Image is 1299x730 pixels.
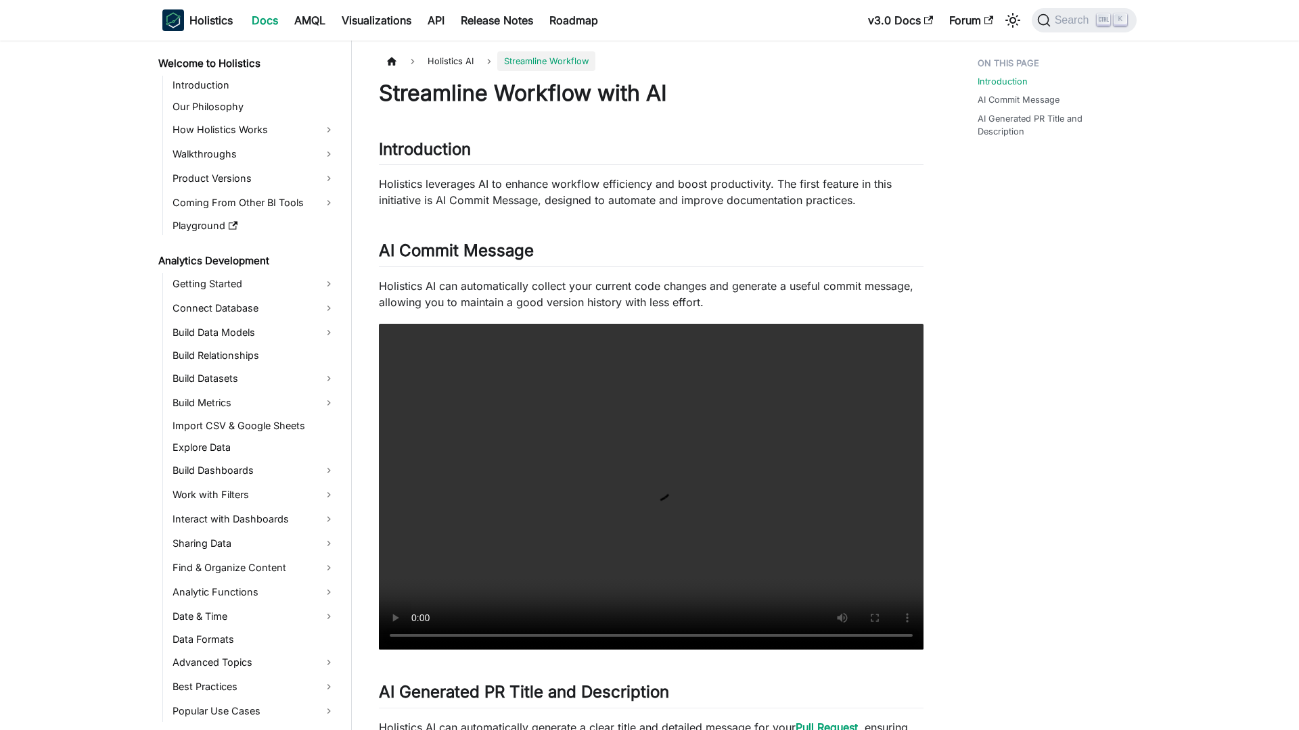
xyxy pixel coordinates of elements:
a: Date & Time [168,606,340,627]
a: Best Practices [168,676,340,698]
a: Advanced Topics [168,652,340,673]
a: Home page [379,51,405,71]
a: Import CSV & Google Sheets [168,416,340,435]
span: Search [1051,14,1097,26]
kbd: K [1114,14,1127,26]
span: Streamline Workflow [497,51,595,71]
a: HolisticsHolistics [162,9,233,31]
a: Data Formats [168,630,340,649]
a: Coming From Other BI Tools [168,192,340,214]
a: Sharing Data [168,533,340,554]
a: Welcome to Holistics [154,54,340,73]
h2: AI Commit Message [379,241,924,266]
a: AI Commit Message [978,93,1059,106]
a: Build Datasets [168,368,340,389]
a: Build Metrics [168,392,340,414]
a: Find & Organize Content [168,557,340,579]
a: Analytic Functions [168,581,340,603]
nav: Docs sidebar [149,41,352,730]
a: Explore Data [168,438,340,457]
a: Walkthroughs [168,143,340,165]
a: Work with Filters [168,484,340,506]
a: Introduction [168,76,340,95]
button: Switch between dark and light mode (currently light mode) [1002,9,1024,31]
a: Getting Started [168,273,340,295]
b: Holistics [189,12,233,28]
a: Playground [168,216,340,235]
p: Holistics leverages AI to enhance workflow efficiency and boost productivity. The first feature i... [379,176,924,208]
a: AI Generated PR Title and Description [978,112,1129,138]
h2: Introduction [379,139,924,165]
p: Holistics AI can automatically collect your current code changes and generate a useful commit mes... [379,278,924,310]
img: Holistics [162,9,184,31]
a: Analytics Development [154,251,340,270]
a: Release Notes [453,9,541,31]
a: Visualizations [334,9,419,31]
a: AMQL [286,9,334,31]
a: Product Versions [168,168,340,189]
h1: Streamline Workflow with AI [379,80,924,107]
nav: Breadcrumbs [379,51,924,71]
span: Holistics AI [421,51,480,71]
a: Popular Use Cases [168,700,340,722]
button: Search (Ctrl+K) [1032,8,1137,32]
a: Interact with Dashboards [168,508,340,530]
a: Build Dashboards [168,460,340,481]
a: API [419,9,453,31]
a: Roadmap [541,9,606,31]
a: Our Philosophy [168,97,340,116]
a: Introduction [978,75,1028,88]
a: Connect Database [168,297,340,319]
video: Your browser does not support embedding video, but you can . [379,324,924,650]
a: Docs [244,9,286,31]
h2: AI Generated PR Title and Description [379,682,924,708]
a: Build Relationships [168,346,340,365]
a: How Holistics Works [168,119,340,141]
a: Build Data Models [168,322,340,343]
a: Forum [941,9,1001,31]
a: v3.0 Docs [860,9,941,31]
